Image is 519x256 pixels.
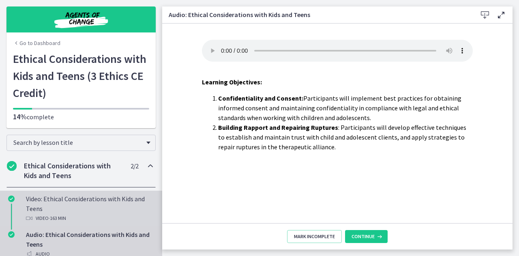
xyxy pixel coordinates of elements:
span: Search by lesson title [13,138,142,146]
span: 2 / 2 [131,161,138,171]
span: · 163 min [49,213,66,223]
span: Continue [352,233,375,240]
span: Learning Objectives: [202,78,262,86]
button: Continue [345,230,388,243]
a: Go to Dashboard [13,39,60,47]
img: Agents of Change [32,10,130,29]
span: Mark Incomplete [294,233,335,240]
strong: Confidentiality and Consent: [218,94,303,102]
h1: Ethical Considerations with Kids and Teens (3 Ethics CE Credit) [13,50,149,101]
span: 14% [13,112,27,121]
p: complete [13,112,149,122]
span: Participants will implement best practices for obtaining informed consent and maintaining confide... [218,94,461,122]
i: Completed [8,196,15,202]
h3: Audio: Ethical Considerations with Kids and Teens [169,10,464,19]
button: Mark Incomplete [287,230,342,243]
div: Search by lesson title [6,135,156,151]
span: : Participants will develop effective techniques to establish and maintain trust with child and a... [218,123,466,151]
h2: Ethical Considerations with Kids and Teens [24,161,123,181]
i: Completed [8,231,15,238]
strong: Building Rapport and Repairing Ruptures [218,123,338,131]
div: Video: Ethical Considerations with Kids and Teens [26,194,152,223]
i: Completed [7,161,17,171]
div: Video [26,213,152,223]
